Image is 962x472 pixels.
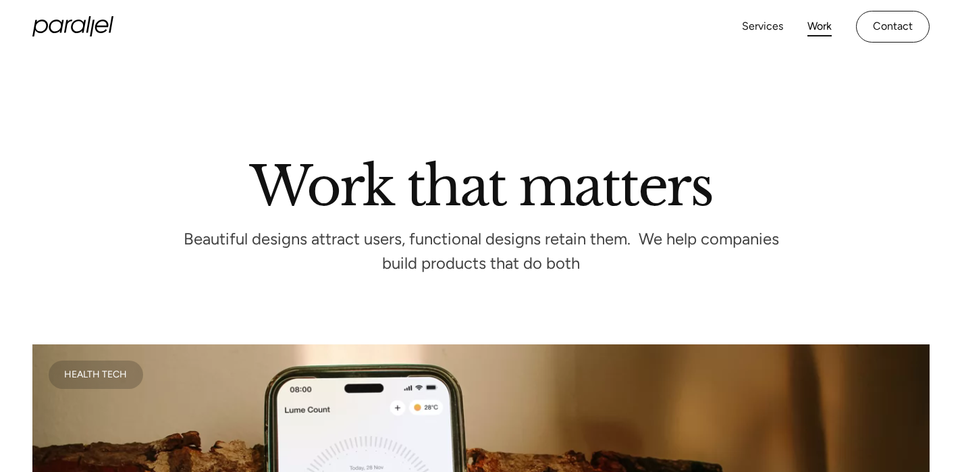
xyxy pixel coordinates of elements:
a: Services [742,17,783,36]
a: Work [807,17,832,36]
div: Health Tech [64,371,127,378]
a: Contact [856,11,930,43]
h2: Work that matters [97,161,866,207]
p: Beautiful designs attract users, functional designs retain them. We help companies build products... [178,233,785,269]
